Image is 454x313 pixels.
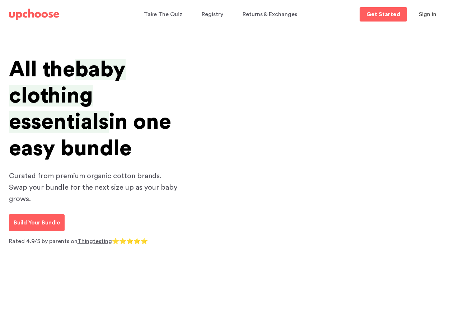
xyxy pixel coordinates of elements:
[366,11,400,17] p: Get Started
[144,11,182,17] span: Take The Quiz
[9,111,171,159] span: in one easy bundle
[243,8,299,22] a: Returns & Exchanges
[78,238,112,244] a: Thingtesting
[202,8,225,22] a: Registry
[202,11,223,17] span: Registry
[9,59,126,133] span: baby clothing essentials
[9,7,59,22] a: UpChoose
[9,238,78,244] span: Rated 4.9/5 by parents on
[144,8,184,22] a: Take The Quiz
[419,11,436,17] span: Sign in
[243,11,297,17] span: Returns & Exchanges
[14,218,60,227] p: Build Your Bundle
[112,238,148,244] span: ⭐⭐⭐⭐⭐
[410,7,445,22] button: Sign in
[360,7,407,22] a: Get Started
[9,170,181,205] p: Curated from premium organic cotton brands. Swap your bundle for the next size up as your baby gr...
[9,59,75,80] span: All the
[9,9,59,20] img: UpChoose
[9,214,65,231] a: Build Your Bundle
